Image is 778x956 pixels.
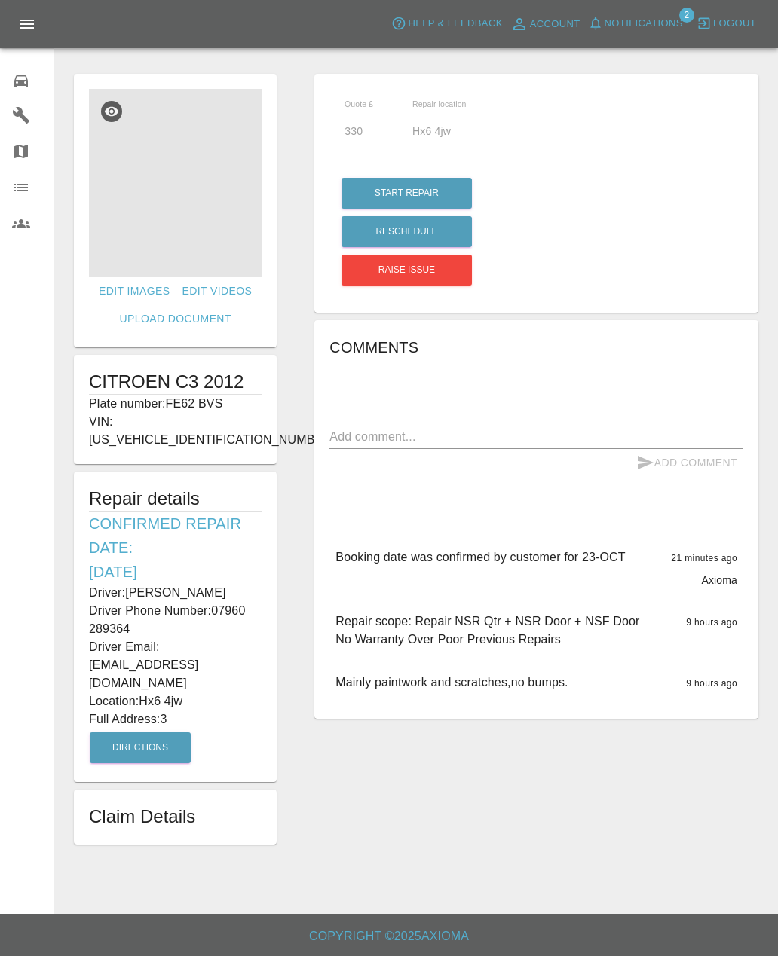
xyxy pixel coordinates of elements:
[89,638,262,692] p: Driver Email: [EMAIL_ADDRESS][DOMAIN_NAME]
[342,216,472,247] button: Reschedule
[89,395,262,413] p: Plate number: FE62 BVS
[89,512,262,584] h6: Confirmed Repair Date: [DATE]
[9,6,45,42] button: Open drawer
[679,8,694,23] span: 2
[693,12,760,35] button: Logout
[89,710,262,728] p: Full Address: 3
[584,12,687,35] button: Notifications
[507,12,584,36] a: Account
[89,413,262,449] p: VIN: [US_VEHICLE_IDENTIFICATION_NUMBER]
[335,673,568,692] p: Mainly paintwork and scratches,no bumps.
[671,553,737,564] span: 21 minutes ago
[701,573,737,588] p: Axioma
[89,370,262,394] h1: CITROEN C3 2012
[342,178,472,209] button: Start Repair
[90,732,191,763] button: Directions
[605,15,683,32] span: Notifications
[89,89,262,277] img: d263304e-c14b-49f1-a868-e4a51190d9ce
[89,692,262,710] p: Location: Hx6 4jw
[345,99,373,108] span: Quote £
[342,255,472,286] button: Raise issue
[93,277,176,305] a: Edit Images
[89,602,262,638] p: Driver Phone Number: 07960 289364
[686,678,737,689] span: 9 hours ago
[329,335,743,359] h6: Comments
[89,805,262,829] h1: Claim Details
[113,305,237,333] a: Upload Document
[12,926,766,947] h6: Copyright © 2025 Axioma
[335,612,639,649] p: Repair scope: Repair NSR Qtr + NSR Door + NSF Door No Warranty Over Poor Previous Repairs
[89,584,262,602] p: Driver: [PERSON_NAME]
[335,548,625,567] p: Booking date was confirmed by customer for 23-OCT
[686,617,737,628] span: 9 hours ago
[408,15,502,32] span: Help & Feedback
[412,99,467,108] span: Repair location
[530,16,580,33] span: Account
[387,12,506,35] button: Help & Feedback
[89,487,262,511] h5: Repair details
[176,277,258,305] a: Edit Videos
[713,15,756,32] span: Logout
